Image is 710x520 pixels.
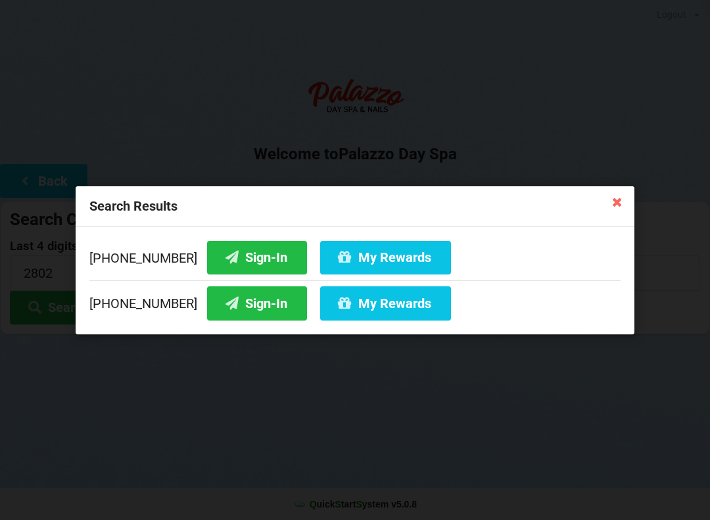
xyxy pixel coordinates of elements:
button: Sign-In [207,286,307,320]
div: [PHONE_NUMBER] [89,280,621,320]
button: My Rewards [320,286,451,320]
div: [PHONE_NUMBER] [89,240,621,280]
div: Search Results [76,186,634,227]
button: My Rewards [320,240,451,274]
button: Sign-In [207,240,307,274]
